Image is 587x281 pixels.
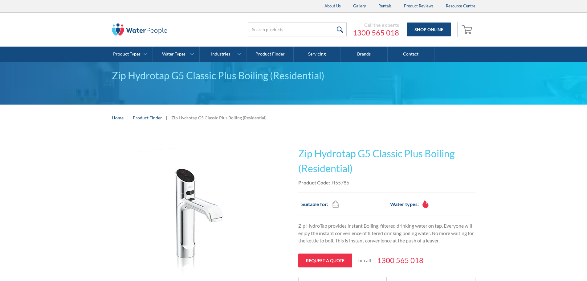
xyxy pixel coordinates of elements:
[165,114,168,121] div: |
[113,52,141,57] div: Product Types
[112,23,167,36] img: The Water People
[112,68,475,83] div: Zip Hydrotap G5 Classic Plus Boiling (Residential)
[298,180,330,185] strong: Product Code:
[388,47,434,62] a: Contact
[127,114,130,121] div: |
[298,254,352,267] a: Request a quote
[377,255,423,266] a: 1300 565 018
[162,52,185,57] div: Water Types
[247,47,294,62] a: Product Finder
[390,200,419,208] h2: Water types:
[171,114,267,121] div: Zip Hydrotap G5 Classic Plus Boiling (Residential)
[248,23,347,36] input: Search products
[200,47,246,62] a: Industries
[332,179,349,186] div: H55786
[461,22,475,37] a: Open cart
[133,114,162,121] a: Product Finder
[112,114,124,121] a: Home
[211,52,230,57] div: Industries
[462,24,474,34] img: shopping cart
[358,257,371,264] p: or call
[301,200,328,208] h2: Suitable for:
[298,146,475,176] h1: Zip Hydrotap G5 Classic Plus Boiling (Residential)
[407,23,451,36] a: Shop Online
[294,47,340,62] a: Servicing
[340,47,387,62] a: Brands
[153,47,199,62] a: Water Types
[298,222,475,244] p: Zip HydroTap provides instant Boiling, filtered drinking water on tap. Everyone will enjoy the in...
[106,47,153,62] a: Product Types
[353,28,399,37] a: 1300 565 018
[353,22,399,28] div: Call the experts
